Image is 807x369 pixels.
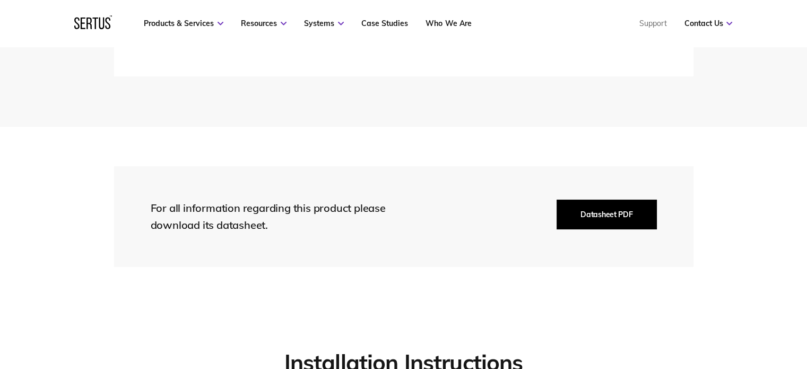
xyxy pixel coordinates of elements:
[304,19,344,28] a: Systems
[639,19,666,28] a: Support
[684,19,732,28] a: Contact Us
[361,19,408,28] a: Case Studies
[754,318,807,369] iframe: Chat Widget
[144,19,223,28] a: Products & Services
[426,19,471,28] a: Who We Are
[151,200,405,234] div: For all information regarding this product please download its datasheet.
[241,19,287,28] a: Resources
[557,200,656,229] button: Datasheet PDF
